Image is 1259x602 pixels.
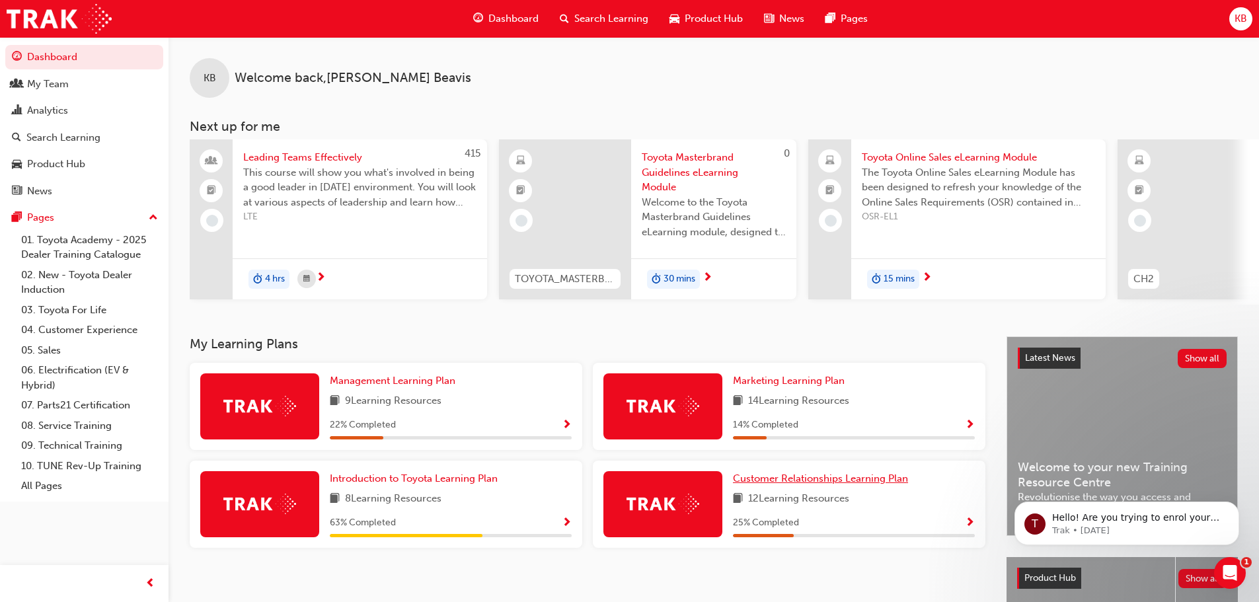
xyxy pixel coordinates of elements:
span: KB [204,71,216,86]
span: Show Progress [562,420,572,432]
span: booktick-icon [516,182,525,200]
button: Show Progress [965,417,975,433]
div: My Team [27,77,69,92]
span: Pages [841,11,868,26]
span: News [779,11,804,26]
span: Welcome to the Toyota Masterbrand Guidelines eLearning module, designed to enhance your knowledge... [642,195,786,240]
span: search-icon [12,132,21,144]
span: 8 Learning Resources [345,491,441,508]
span: booktick-icon [207,182,216,200]
span: OSR-EL1 [862,209,1095,225]
a: Marketing Learning Plan [733,373,850,389]
button: Show Progress [965,515,975,531]
a: guage-iconDashboard [463,5,549,32]
span: booktick-icon [825,182,835,200]
span: car-icon [669,11,679,27]
span: 1 [1241,557,1252,568]
a: 05. Sales [16,340,163,361]
a: Product Hub [5,152,163,176]
span: guage-icon [473,11,483,27]
span: Leading Teams Effectively [243,150,477,165]
button: KB [1229,7,1252,30]
span: Introduction to Toyota Learning Plan [330,472,498,484]
span: car-icon [12,159,22,170]
span: next-icon [316,272,326,284]
a: 03. Toyota For Life [16,300,163,320]
a: 415Leading Teams EffectivelyThis course will show you what's involved in being a good leader in [... [190,139,487,299]
span: CH2 [1133,272,1154,287]
span: 12 Learning Resources [748,491,849,508]
a: Latest NewsShow all [1018,348,1227,369]
span: people-icon [207,153,216,170]
span: next-icon [922,272,932,284]
h3: Next up for me [169,119,1259,134]
span: Marketing Learning Plan [733,375,845,387]
button: Show Progress [562,515,572,531]
a: 08. Service Training [16,416,163,436]
button: Pages [5,206,163,230]
a: Introduction to Toyota Learning Plan [330,471,503,486]
a: Toyota Online Sales eLearning ModuleThe Toyota Online Sales eLearning Module has been designed to... [808,139,1106,299]
span: Dashboard [488,11,539,26]
div: Product Hub [27,157,85,172]
span: 15 mins [884,272,915,287]
span: Management Learning Plan [330,375,455,387]
span: TOYOTA_MASTERBRAND_EL [515,272,615,287]
a: 0TOYOTA_MASTERBRAND_ELToyota Masterbrand Guidelines eLearning ModuleWelcome to the Toyota Masterb... [499,139,796,299]
span: 4 hrs [265,272,285,287]
a: 07. Parts21 Certification [16,395,163,416]
button: Show all [1178,569,1228,588]
span: 30 mins [664,272,695,287]
div: Search Learning [26,130,100,145]
span: Search Learning [574,11,648,26]
a: News [5,179,163,204]
a: 01. Toyota Academy - 2025 Dealer Training Catalogue [16,230,163,265]
iframe: Intercom live chat [1214,557,1246,589]
span: 0 [784,147,790,159]
span: learningRecordVerb_NONE-icon [206,215,218,227]
span: pages-icon [12,212,22,224]
span: book-icon [330,491,340,508]
a: All Pages [16,476,163,496]
span: Product Hub [685,11,743,26]
a: Management Learning Plan [330,373,461,389]
span: guage-icon [12,52,22,63]
div: News [27,184,52,199]
a: pages-iconPages [815,5,878,32]
span: Product Hub [1024,572,1076,583]
span: 9 Learning Resources [345,393,441,410]
span: This course will show you what's involved in being a good leader in [DATE] environment. You will ... [243,165,477,210]
a: Customer Relationships Learning Plan [733,471,913,486]
span: book-icon [733,393,743,410]
button: Show all [1178,349,1227,368]
a: Latest NewsShow allWelcome to your new Training Resource CentreRevolutionise the way you access a... [1007,336,1238,536]
img: Trak [223,494,296,514]
span: learningResourceType_ELEARNING-icon [1135,153,1144,170]
a: My Team [5,72,163,96]
span: learningRecordVerb_NONE-icon [1134,215,1146,227]
div: Analytics [27,103,68,118]
span: book-icon [330,393,340,410]
span: 14 % Completed [733,418,798,433]
a: 06. Electrification (EV & Hybrid) [16,360,163,395]
button: DashboardMy TeamAnalyticsSearch LearningProduct HubNews [5,42,163,206]
span: Toyota Online Sales eLearning Module [862,150,1095,165]
span: news-icon [12,186,22,198]
span: Toyota Masterbrand Guidelines eLearning Module [642,150,786,195]
span: pages-icon [825,11,835,27]
span: 14 Learning Resources [748,393,849,410]
a: Analytics [5,98,163,123]
span: Show Progress [562,517,572,529]
a: 04. Customer Experience [16,320,163,340]
span: prev-icon [145,576,155,592]
a: news-iconNews [753,5,815,32]
span: chart-icon [12,105,22,117]
img: Trak [627,396,699,416]
span: learningResourceType_ELEARNING-icon [516,153,525,170]
span: up-icon [149,209,158,227]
